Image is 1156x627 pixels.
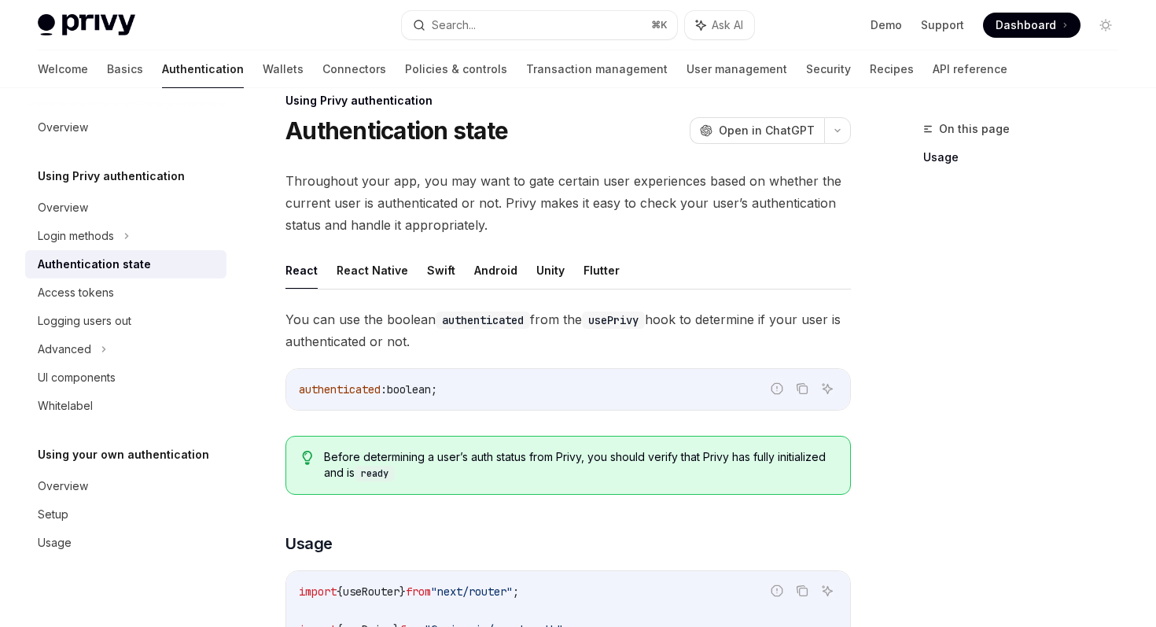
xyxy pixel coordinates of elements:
a: Usage [923,145,1131,170]
svg: Tip [302,451,313,465]
a: Access tokens [25,278,226,307]
button: Ask AI [817,581,838,601]
button: Search...⌘K [402,11,676,39]
div: Advanced [38,340,91,359]
div: Logging users out [38,312,131,330]
button: React [285,252,318,289]
a: Dashboard [983,13,1081,38]
button: React Native [337,252,408,289]
a: Basics [107,50,143,88]
a: Wallets [263,50,304,88]
span: Usage [285,533,333,555]
h5: Using your own authentication [38,445,209,464]
div: Authentication state [38,255,151,274]
div: Login methods [38,227,114,245]
a: API reference [933,50,1007,88]
a: Authentication [162,50,244,88]
button: Copy the contents from the code block [792,581,812,601]
a: Demo [871,17,902,33]
a: Setup [25,500,226,529]
button: Report incorrect code [767,581,787,601]
a: UI components [25,363,226,392]
a: Connectors [322,50,386,88]
span: ; [513,585,519,599]
div: Overview [38,198,88,217]
div: Overview [38,477,88,496]
button: Report incorrect code [767,378,787,399]
span: ⌘ K [651,19,668,31]
span: } [399,585,406,599]
a: Usage [25,529,226,557]
span: from [406,585,431,599]
span: Ask AI [712,17,743,33]
a: Welcome [38,50,88,88]
span: Open in ChatGPT [719,123,815,138]
button: Open in ChatGPT [690,117,824,144]
button: Unity [536,252,565,289]
a: Overview [25,194,226,222]
a: Logging users out [25,307,226,335]
a: Overview [25,472,226,500]
code: ready [355,466,395,481]
button: Toggle dark mode [1093,13,1118,38]
code: authenticated [436,312,530,329]
span: import [299,585,337,599]
button: Ask AI [817,378,838,399]
div: UI components [38,368,116,387]
code: usePrivy [582,312,645,329]
h5: Using Privy authentication [38,167,185,186]
span: "next/router" [431,585,513,599]
span: useRouter [343,585,399,599]
span: Before determining a user’s auth status from Privy, you should verify that Privy has fully initia... [324,449,834,481]
h1: Authentication state [285,116,508,145]
div: Setup [38,505,68,524]
button: Copy the contents from the code block [792,378,812,399]
div: Whitelabel [38,396,93,415]
a: Transaction management [526,50,668,88]
div: Access tokens [38,283,114,302]
button: Android [474,252,517,289]
span: You can use the boolean from the hook to determine if your user is authenticated or not. [285,308,851,352]
span: ; [431,382,437,396]
span: Dashboard [996,17,1056,33]
span: Throughout your app, you may want to gate certain user experiences based on whether the current u... [285,170,851,236]
a: User management [687,50,787,88]
a: Policies & controls [405,50,507,88]
a: Overview [25,113,226,142]
div: Search... [432,16,476,35]
a: Security [806,50,851,88]
span: boolean [387,382,431,396]
span: authenticated [299,382,381,396]
a: Recipes [870,50,914,88]
div: Using Privy authentication [285,93,851,109]
div: Usage [38,533,72,552]
button: Flutter [584,252,620,289]
span: { [337,585,343,599]
a: Whitelabel [25,392,226,420]
button: Ask AI [685,11,754,39]
span: On this page [939,120,1010,138]
span: : [381,382,387,396]
a: Authentication state [25,250,226,278]
img: light logo [38,14,135,36]
div: Overview [38,118,88,137]
a: Support [921,17,964,33]
button: Swift [427,252,455,289]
